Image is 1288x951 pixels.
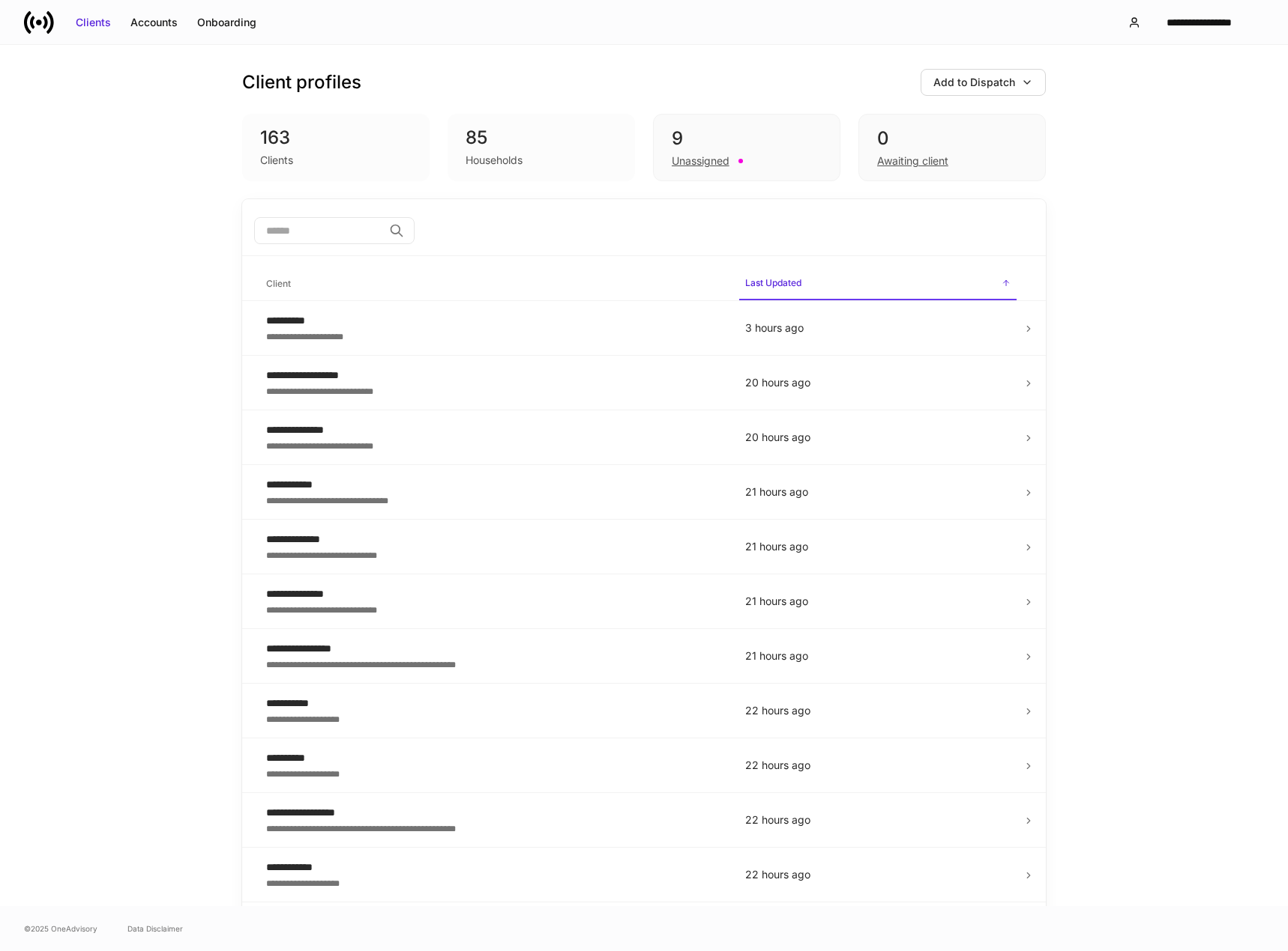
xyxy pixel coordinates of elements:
[933,75,1015,90] div: Add to Dispatch
[877,154,948,168] div: Awaiting client
[745,484,1011,499] p: 21 hours ago
[745,320,1011,335] p: 3 hours ago
[672,127,822,151] div: 9
[745,594,1011,609] p: 21 hours ago
[130,15,178,30] div: Accounts
[745,648,1011,663] p: 21 hours ago
[745,375,1011,390] p: 20 hours ago
[745,430,1011,445] p: 20 hours ago
[466,126,617,150] div: 85
[24,923,97,935] span: © 2025 OneAdvisory
[197,15,256,30] div: Onboarding
[921,69,1046,96] button: Add to Dispatch
[66,10,121,34] button: Clients
[739,268,1017,300] span: Last Updated
[858,114,1046,181] div: 0Awaiting client
[672,154,729,168] div: Unassigned
[187,10,266,34] button: Onboarding
[877,127,1027,151] div: 0
[745,758,1011,773] p: 22 hours ago
[745,276,801,290] h6: Last Updated
[121,10,187,34] button: Accounts
[127,923,183,935] a: Data Disclaimer
[76,15,111,30] div: Clients
[466,153,523,168] div: Households
[242,70,361,94] h3: Client profiles
[745,703,1011,718] p: 22 hours ago
[266,276,291,291] h6: Client
[260,269,727,300] span: Client
[745,812,1011,827] p: 22 hours ago
[653,114,840,181] div: 9Unassigned
[260,126,412,150] div: 163
[745,539,1011,554] p: 21 hours ago
[260,153,293,168] div: Clients
[745,867,1011,882] p: 22 hours ago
